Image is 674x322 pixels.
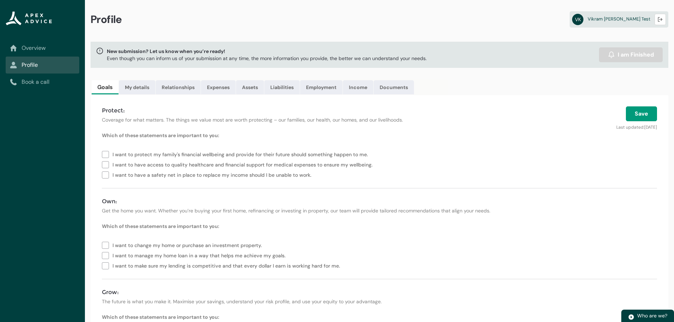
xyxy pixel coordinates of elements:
nav: Sub page [6,40,79,90]
h4: Own: [102,197,657,206]
span: I want to protect my family's financial wellbeing and provide for their future should something h... [113,149,371,159]
abbr: VK [572,14,583,25]
a: My details [119,80,155,94]
img: play.svg [628,314,634,320]
a: Expenses [201,80,236,94]
p: Which of these statements are important to you: [102,132,657,139]
a: Goals [92,80,119,94]
a: Book a call [10,78,75,86]
p: The future is what you make it. Maximise your savings, understand your risk profile, and use your... [102,298,657,305]
button: Save [626,106,657,121]
span: Vikram [PERSON_NAME] Test [588,16,650,22]
h4: Grow: [102,288,657,297]
span: I want to have a safety net in place to replace my income should I be unable to work. [113,169,314,180]
p: Even though you can inform us of your submission at any time, the more information you provide, t... [107,55,427,62]
span: Profile [91,13,122,26]
img: Apex Advice Group [6,11,52,25]
span: I want to make sure my lending is competitive and that every dollar I earn is working hard for me. [113,260,343,270]
p: Coverage for what matters. The things we value most are worth protecting – our families, our heal... [102,116,469,123]
span: I want to have access to quality healthcare and financial support for medical expenses to ensure ... [113,159,375,169]
p: Which of these statements are important to you: [102,314,657,321]
span: Who are we? [637,312,667,319]
img: alarm.svg [608,51,615,58]
button: Logout [655,14,666,25]
p: Get the home you want. Whether you’re buying your first home, refinancing or investing in propert... [102,207,657,214]
a: Overview [10,44,75,52]
span: I want to change my home or purchase an investment property. [113,240,265,250]
a: VKVikram [PERSON_NAME] Test [570,11,668,28]
p: Last updated: [478,121,657,130]
span: I am Finished [618,51,654,59]
a: Employment [300,80,342,94]
h4: Protect: [102,106,469,115]
span: New submission? Let us know when you’re ready! [107,48,427,55]
button: I am Finished [599,47,663,62]
p: Which of these statements are important to you: [102,223,657,230]
a: Documents [374,80,414,94]
a: Assets [236,80,264,94]
a: Liabilities [264,80,300,94]
lightning-formatted-date-time: [DATE] [644,124,657,130]
a: Income [343,80,373,94]
a: Relationships [156,80,201,94]
span: I want to manage my home loan in a way that helps me achieve my goals. [113,250,288,260]
a: Profile [10,61,75,69]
